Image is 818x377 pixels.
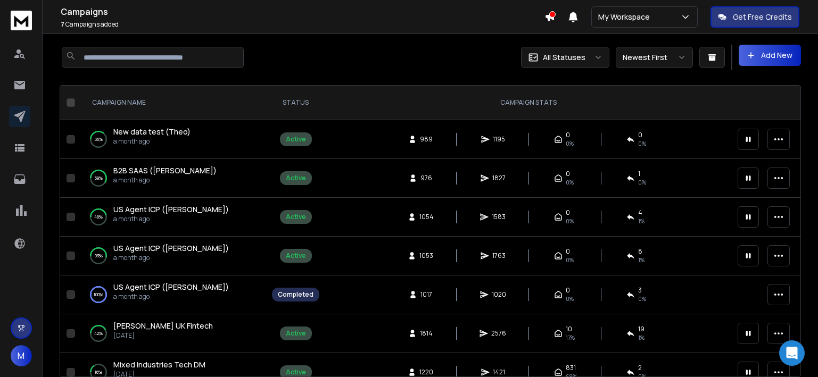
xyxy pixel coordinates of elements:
[113,321,213,331] span: [PERSON_NAME] UK Fintech
[286,213,306,221] div: Active
[566,333,575,342] span: 17 %
[113,331,213,340] p: [DATE]
[566,217,574,225] span: 0%
[779,340,805,366] div: Open Intercom Messenger
[113,165,217,176] a: B2B SAAS ([PERSON_NAME])
[113,282,229,292] span: US Agent ICP ([PERSON_NAME])
[733,12,792,22] p: Get Free Credits
[79,314,266,353] td: 42%[PERSON_NAME] UK Fintech[DATE]
[638,247,642,256] span: 8
[638,217,645,225] span: 1 %
[11,11,32,30] img: logo
[11,345,32,366] button: M
[94,250,103,261] p: 53 %
[286,368,306,376] div: Active
[638,256,645,264] span: 1 %
[492,252,506,260] span: 1763
[79,120,266,159] td: 36%New data test (Theo)a month ago
[61,5,544,18] h1: Campaigns
[598,12,654,22] p: My Workspace
[420,290,432,299] span: 1017
[638,208,642,217] span: 4
[616,47,693,68] button: Newest First
[113,127,191,137] a: New data test (Theo)
[638,131,642,139] span: 0
[419,213,434,221] span: 1054
[61,20,64,29] span: 7
[94,289,103,300] p: 100 %
[113,292,229,301] p: a month ago
[286,252,306,260] div: Active
[739,45,801,66] button: Add New
[61,20,544,29] p: Campaigns added
[94,328,103,339] p: 42 %
[493,135,505,144] span: 1195
[420,174,432,182] span: 976
[638,139,646,148] span: 0 %
[113,254,229,262] p: a month ago
[638,178,646,187] span: 0 %
[493,368,505,376] span: 1421
[492,290,506,299] span: 1020
[113,321,213,331] a: [PERSON_NAME] UK Fintech
[113,243,229,254] a: US Agent ICP ([PERSON_NAME])
[420,329,433,338] span: 1814
[113,204,229,215] a: US Agent ICP ([PERSON_NAME])
[543,52,585,63] p: All Statuses
[79,198,266,237] td: 46%US Agent ICP ([PERSON_NAME])a month ago
[113,359,205,370] a: Mixed Industries Tech DM
[79,159,266,198] td: 59%B2B SAAS ([PERSON_NAME])a month ago
[566,286,570,295] span: 0
[286,329,306,338] div: Active
[566,325,572,333] span: 10
[638,364,642,372] span: 2
[638,333,645,342] span: 1 %
[566,178,574,187] span: 0%
[94,212,103,222] p: 46 %
[420,135,433,144] span: 989
[79,275,266,314] td: 100%US Agent ICP ([PERSON_NAME])a month ago
[566,208,570,217] span: 0
[326,86,731,120] th: CAMPAIGN STATS
[419,368,433,376] span: 1220
[566,256,574,264] span: 0%
[113,137,191,146] p: a month ago
[638,286,642,295] span: 3
[566,247,570,256] span: 0
[113,176,217,185] p: a month ago
[278,290,313,299] div: Completed
[566,139,574,148] span: 0%
[79,86,266,120] th: CAMPAIGN NAME
[419,252,433,260] span: 1053
[492,174,506,182] span: 1827
[566,295,574,303] span: 0%
[94,173,103,183] p: 59 %
[491,329,506,338] span: 2576
[266,86,326,120] th: STATUS
[113,282,229,292] a: US Agent ICP ([PERSON_NAME])
[710,6,799,28] button: Get Free Credits
[566,364,576,372] span: 831
[113,243,229,253] span: US Agent ICP ([PERSON_NAME])
[286,135,306,144] div: Active
[566,170,570,178] span: 0
[492,213,506,221] span: 1583
[638,295,646,303] span: 0 %
[113,215,229,223] p: a month ago
[566,131,570,139] span: 0
[638,170,640,178] span: 1
[286,174,306,182] div: Active
[79,237,266,275] td: 53%US Agent ICP ([PERSON_NAME])a month ago
[638,325,645,333] span: 19
[95,134,103,145] p: 36 %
